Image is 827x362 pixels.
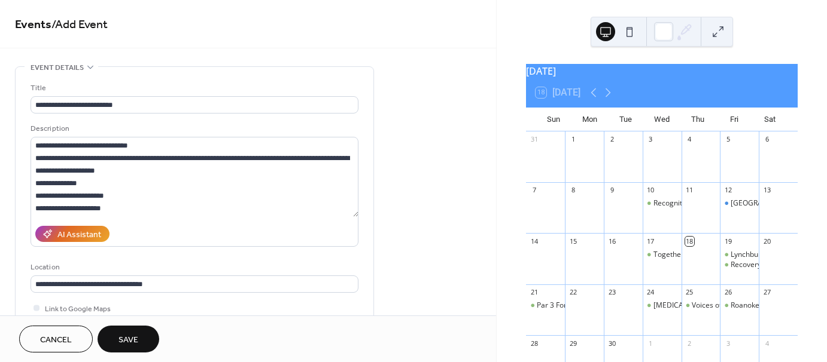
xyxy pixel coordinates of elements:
[57,229,101,241] div: AI Assistant
[568,339,577,348] div: 29
[646,288,655,297] div: 24
[530,186,539,195] div: 7
[608,108,644,131] div: Tue
[752,108,788,131] div: Sat
[530,288,539,297] div: 21
[762,135,771,144] div: 6
[723,288,732,297] div: 26
[31,62,84,74] span: Event details
[644,108,680,131] div: Wed
[685,339,694,348] div: 2
[762,288,771,297] div: 27
[643,300,682,311] div: Harm Reduction 101: Myths, Truths, and Impact
[31,261,356,274] div: Location
[720,300,759,311] div: Roanoke, VA PLA Networking Luncheon
[607,237,616,246] div: 16
[723,237,732,246] div: 19
[692,300,813,311] div: Voices of Recovery networking event
[646,237,655,246] div: 17
[643,250,682,260] div: Together: Family Recovery Documentary screening
[607,135,616,144] div: 2
[19,326,93,352] button: Cancel
[723,339,732,348] div: 3
[762,339,771,348] div: 4
[31,122,356,135] div: Description
[720,198,759,208] div: Richmond, Virginia PLA Networking Luncheon
[607,288,616,297] div: 23
[51,13,108,36] span: / Add Event
[682,300,720,311] div: Voices of Recovery networking event
[646,339,655,348] div: 1
[526,300,565,311] div: Par 3 Fore Recovery golf event at Independence Golf Course
[118,334,138,346] span: Save
[607,186,616,195] div: 9
[571,108,607,131] div: Mon
[685,186,694,195] div: 11
[536,108,571,131] div: Sun
[762,237,771,246] div: 20
[720,260,759,270] div: Recovery Appreciation Day
[646,186,655,195] div: 10
[537,300,720,311] div: Par 3 Fore Recovery golf event at [GEOGRAPHIC_DATA]
[685,237,694,246] div: 18
[723,135,732,144] div: 5
[568,288,577,297] div: 22
[530,135,539,144] div: 31
[723,186,732,195] div: 12
[685,135,694,144] div: 4
[716,108,752,131] div: Fri
[530,339,539,348] div: 28
[762,186,771,195] div: 13
[646,135,655,144] div: 3
[31,82,356,94] div: Title
[526,64,798,78] div: [DATE]
[568,135,577,144] div: 1
[568,237,577,246] div: 15
[98,326,159,352] button: Save
[653,250,823,260] div: Together: Family Recovery Documentary screening
[643,198,682,208] div: Recognition of World Suicide Prevention Day, Complimentary Breakfast to Honor Work in Behavioral ...
[680,108,716,131] div: Thu
[720,250,759,260] div: Lynchburg Virginia PLA Networking Luncheon
[15,13,51,36] a: Events
[45,303,111,315] span: Link to Google Maps
[40,334,72,346] span: Cancel
[35,226,110,242] button: AI Assistant
[685,288,694,297] div: 25
[568,186,577,195] div: 8
[607,339,616,348] div: 30
[731,260,820,270] div: Recovery Appreciation Day
[530,237,539,246] div: 14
